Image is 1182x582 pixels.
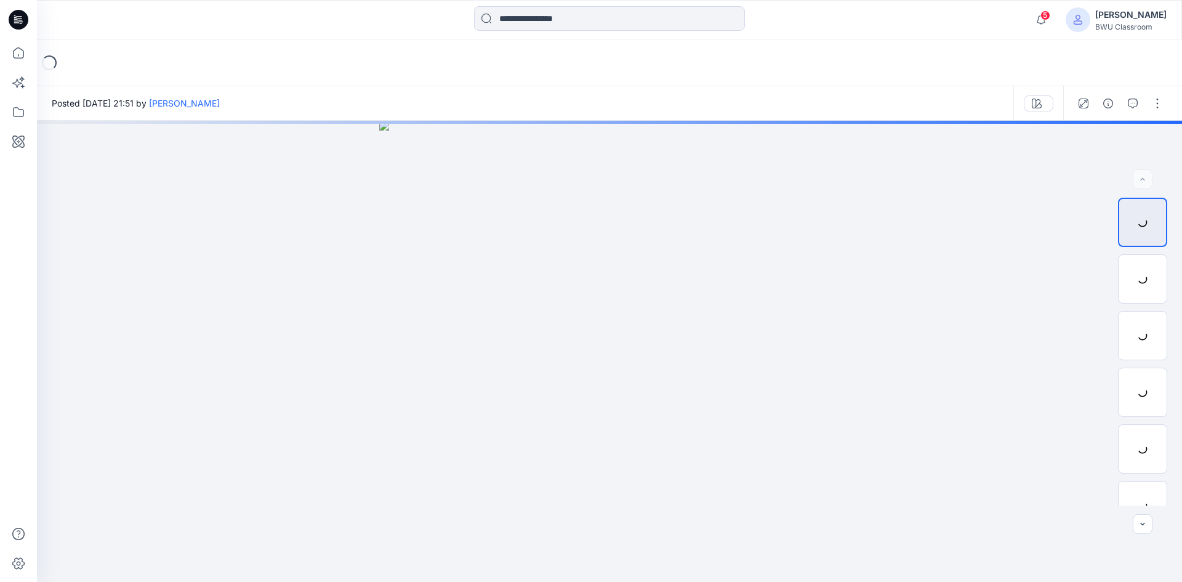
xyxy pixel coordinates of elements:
[1073,15,1083,25] svg: avatar
[1095,22,1167,31] div: BWU Classroom
[1098,94,1118,113] button: Details
[149,98,220,108] a: [PERSON_NAME]
[1040,10,1050,20] span: 5
[1095,7,1167,22] div: [PERSON_NAME]
[52,97,220,110] span: Posted [DATE] 21:51 by
[379,121,840,582] img: eyJhbGciOiJIUzI1NiIsImtpZCI6IjAiLCJzbHQiOiJzZXMiLCJ0eXAiOiJKV1QifQ.eyJkYXRhIjp7InR5cGUiOiJzdG9yYW...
